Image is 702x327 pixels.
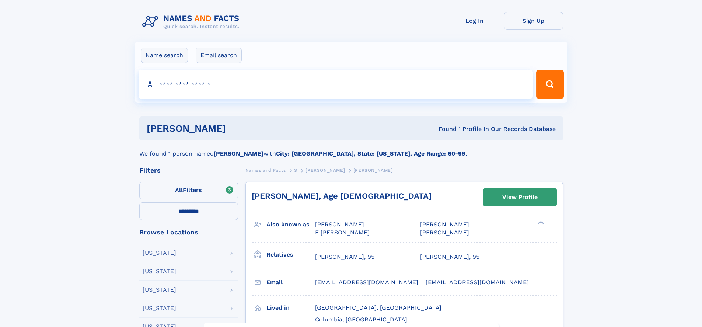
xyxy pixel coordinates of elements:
[420,229,469,236] span: [PERSON_NAME]
[266,302,315,314] h3: Lived in
[315,304,441,311] span: [GEOGRAPHIC_DATA], [GEOGRAPHIC_DATA]
[445,12,504,30] a: Log In
[141,48,188,63] label: Name search
[143,250,176,256] div: [US_STATE]
[420,253,479,261] a: [PERSON_NAME], 95
[276,150,465,157] b: City: [GEOGRAPHIC_DATA], State: [US_STATE], Age Range: 60-99
[483,188,556,206] a: View Profile
[536,70,563,99] button: Search Button
[139,12,245,32] img: Logo Names and Facts
[353,168,393,173] span: [PERSON_NAME]
[252,191,432,201] a: [PERSON_NAME], Age [DEMOGRAPHIC_DATA]
[315,229,370,236] span: E [PERSON_NAME]
[143,287,176,293] div: [US_STATE]
[139,140,563,158] div: We found 1 person named with .
[266,248,315,261] h3: Relatives
[536,220,545,225] div: ❯
[315,253,374,261] a: [PERSON_NAME], 95
[504,12,563,30] a: Sign Up
[315,316,407,323] span: Columbia, [GEOGRAPHIC_DATA]
[266,218,315,231] h3: Also known as
[420,221,469,228] span: [PERSON_NAME]
[143,305,176,311] div: [US_STATE]
[305,166,345,175] a: [PERSON_NAME]
[139,167,238,174] div: Filters
[305,168,345,173] span: [PERSON_NAME]
[245,166,286,175] a: Names and Facts
[214,150,263,157] b: [PERSON_NAME]
[147,124,332,133] h1: [PERSON_NAME]
[196,48,242,63] label: Email search
[332,125,556,133] div: Found 1 Profile In Our Records Database
[139,182,238,199] label: Filters
[294,168,297,173] span: S
[143,268,176,274] div: [US_STATE]
[266,276,315,289] h3: Email
[294,166,297,175] a: S
[502,189,538,206] div: View Profile
[315,279,418,286] span: [EMAIL_ADDRESS][DOMAIN_NAME]
[175,187,183,194] span: All
[139,229,238,236] div: Browse Locations
[315,221,364,228] span: [PERSON_NAME]
[426,279,529,286] span: [EMAIL_ADDRESS][DOMAIN_NAME]
[139,70,533,99] input: search input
